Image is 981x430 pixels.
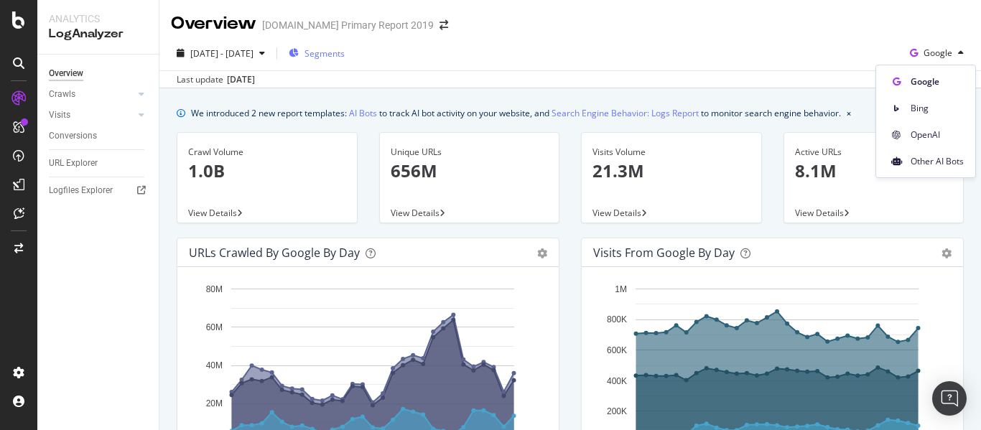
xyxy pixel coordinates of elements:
[843,103,855,123] button: close banner
[537,248,547,258] div: gear
[188,207,237,219] span: View Details
[607,406,627,416] text: 200K
[795,159,953,183] p: 8.1M
[177,106,964,121] div: info banner
[391,159,549,183] p: 656M
[171,11,256,36] div: Overview
[49,108,134,123] a: Visits
[188,159,346,183] p: 1.0B
[592,159,750,183] p: 21.3M
[795,207,844,219] span: View Details
[49,128,149,144] a: Conversions
[49,87,134,102] a: Crawls
[607,315,627,325] text: 800K
[49,183,149,198] a: Logfiles Explorer
[932,381,967,416] div: Open Intercom Messenger
[911,128,964,141] span: OpenAI
[171,42,271,65] button: [DATE] - [DATE]
[49,87,75,102] div: Crawls
[206,360,223,370] text: 40M
[206,399,223,409] text: 20M
[190,47,254,60] span: [DATE] - [DATE]
[262,18,434,32] div: [DOMAIN_NAME] Primary Report 2019
[283,42,350,65] button: Segments
[177,73,255,86] div: Last update
[795,146,953,159] div: Active URLs
[349,106,377,121] a: AI Bots
[49,156,98,171] div: URL Explorer
[49,128,97,144] div: Conversions
[592,146,750,159] div: Visits Volume
[191,106,841,121] div: We introduced 2 new report templates: to track AI bot activity on your website, and to monitor se...
[49,66,149,81] a: Overview
[391,146,549,159] div: Unique URLs
[49,183,113,198] div: Logfiles Explorer
[924,47,952,59] span: Google
[49,11,147,26] div: Analytics
[607,376,627,386] text: 400K
[593,246,735,260] div: Visits from Google by day
[189,246,360,260] div: URLs Crawled by Google by day
[304,47,345,60] span: Segments
[49,108,70,123] div: Visits
[206,322,223,332] text: 60M
[552,106,699,121] a: Search Engine Behavior: Logs Report
[942,248,952,258] div: gear
[592,207,641,219] span: View Details
[440,20,448,30] div: arrow-right-arrow-left
[49,156,149,171] a: URL Explorer
[615,284,627,294] text: 1M
[904,42,970,65] button: Google
[911,102,964,115] span: Bing
[49,26,147,42] div: LogAnalyzer
[911,75,964,88] span: Google
[607,345,627,355] text: 600K
[911,155,964,168] span: Other AI Bots
[188,146,346,159] div: Crawl Volume
[49,66,83,81] div: Overview
[227,73,255,86] div: [DATE]
[206,284,223,294] text: 80M
[391,207,440,219] span: View Details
